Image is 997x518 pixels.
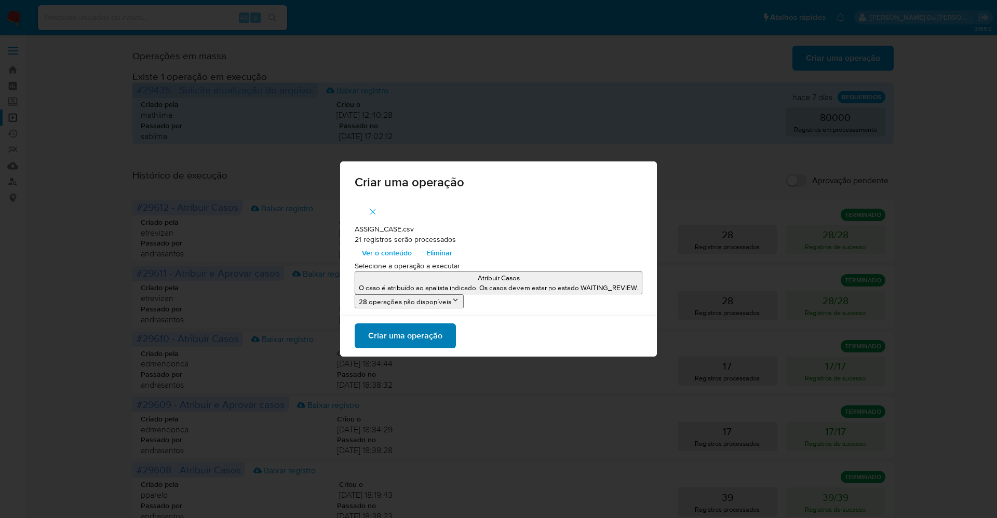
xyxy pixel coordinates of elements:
[355,271,642,294] button: Atribuir CasosO caso é atribuído ao analista indicado. Os casos devem estar no estado WAITING_REV...
[355,224,642,235] p: ASSIGN_CASE.csv
[359,273,638,283] p: Atribuir Casos
[355,261,642,271] p: Selecione a operação a executar
[355,294,464,308] button: 28 operações não disponíveis
[362,246,412,260] span: Ver o conteúdo
[355,235,642,245] p: 21 registros serão processados
[419,244,460,261] button: Eliminar
[355,323,456,348] button: Criar uma operação
[355,176,642,188] span: Criar uma operação
[359,283,638,293] p: O caso é atribuído ao analista indicado. Os casos devem estar no estado WAITING_REVIEW.
[368,324,442,347] span: Criar uma operação
[355,244,419,261] button: Ver o conteúdo
[426,246,452,260] span: Eliminar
